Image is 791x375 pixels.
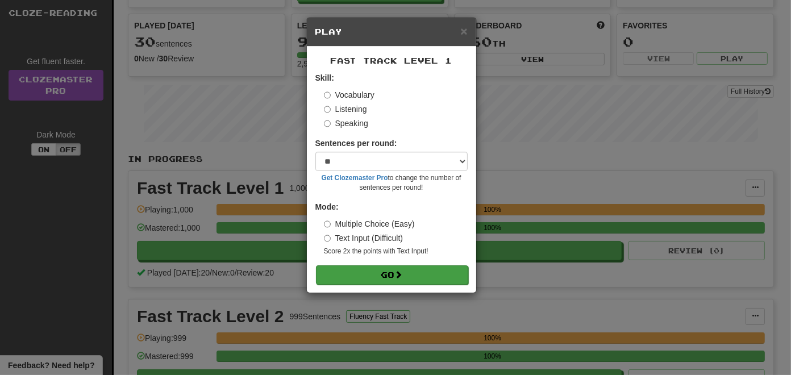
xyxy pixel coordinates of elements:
label: Vocabulary [324,89,374,101]
small: to change the number of sentences per round! [315,173,468,193]
label: Sentences per round: [315,137,397,149]
input: Multiple Choice (Easy) [324,220,331,228]
label: Speaking [324,118,368,129]
span: Fast Track Level 1 [331,56,452,65]
strong: Skill: [315,73,334,82]
label: Multiple Choice (Easy) [324,218,415,230]
input: Text Input (Difficult) [324,235,331,242]
input: Vocabulary [324,91,331,99]
label: Listening [324,103,367,115]
button: Close [460,25,467,37]
small: Score 2x the points with Text Input ! [324,247,468,256]
label: Text Input (Difficult) [324,232,403,244]
input: Speaking [324,120,331,127]
h5: Play [315,26,468,37]
strong: Mode: [315,202,339,211]
input: Listening [324,106,331,113]
button: Go [316,265,468,285]
a: Get Clozemaster Pro [322,174,388,182]
span: × [460,24,467,37]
